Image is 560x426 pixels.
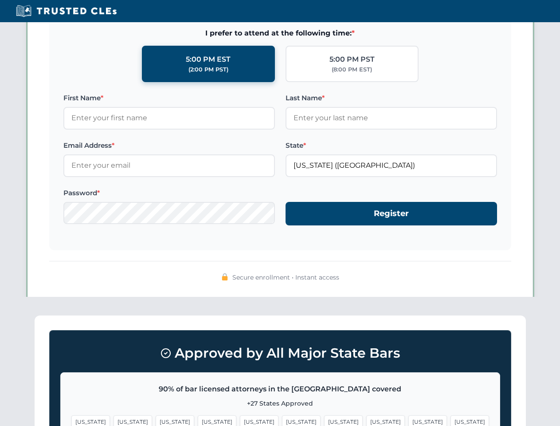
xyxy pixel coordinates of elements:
[63,93,275,103] label: First Name
[188,65,228,74] div: (2:00 PM PST)
[63,188,275,198] label: Password
[221,273,228,280] img: 🔒
[71,398,489,408] p: +27 States Approved
[286,140,497,151] label: State
[286,107,497,129] input: Enter your last name
[329,54,375,65] div: 5:00 PM PST
[332,65,372,74] div: (8:00 PM EST)
[186,54,231,65] div: 5:00 PM EST
[63,140,275,151] label: Email Address
[286,202,497,225] button: Register
[232,272,339,282] span: Secure enrollment • Instant access
[60,341,500,365] h3: Approved by All Major State Bars
[63,107,275,129] input: Enter your first name
[13,4,119,18] img: Trusted CLEs
[63,28,497,39] span: I prefer to attend at the following time:
[71,383,489,395] p: 90% of bar licensed attorneys in the [GEOGRAPHIC_DATA] covered
[286,154,497,177] input: Florida (FL)
[286,93,497,103] label: Last Name
[63,154,275,177] input: Enter your email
